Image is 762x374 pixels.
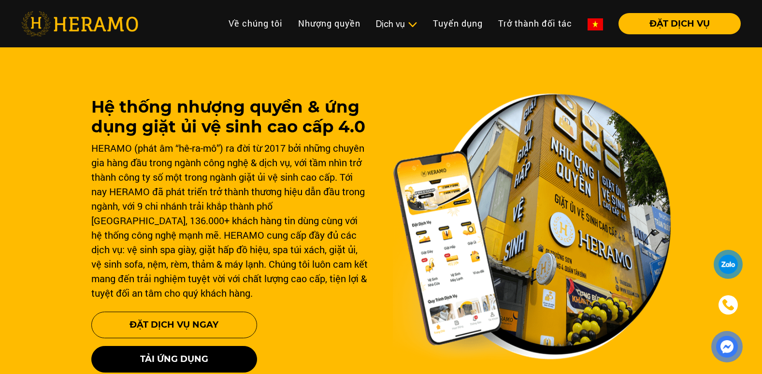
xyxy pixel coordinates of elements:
img: banner [393,93,671,360]
a: Trở thành đối tác [490,13,580,34]
div: Dịch vụ [376,17,417,30]
button: Tải ứng dụng [91,346,257,373]
img: vn-flag.png [588,18,603,30]
a: phone-icon [715,292,741,318]
div: HERAMO (phát âm “hê-ra-mô”) ra đời từ 2017 bởi những chuyên gia hàng đầu trong ngành công nghệ & ... [91,141,370,300]
a: ĐẶT DỊCH VỤ [611,19,741,28]
button: Đặt Dịch Vụ Ngay [91,312,257,338]
a: Về chúng tôi [221,13,290,34]
h1: Hệ thống nhượng quyền & ứng dụng giặt ủi vệ sinh cao cấp 4.0 [91,97,370,137]
a: Nhượng quyền [290,13,368,34]
img: heramo-logo.png [21,11,138,36]
a: Tuyển dụng [425,13,490,34]
img: phone-icon [721,298,735,312]
button: ĐẶT DỊCH VỤ [618,13,741,34]
img: subToggleIcon [407,20,417,29]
